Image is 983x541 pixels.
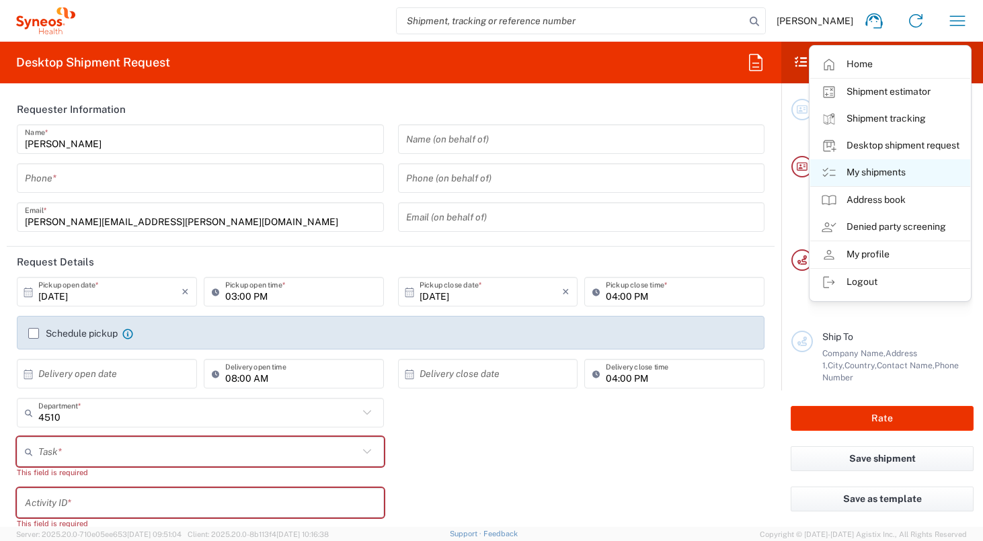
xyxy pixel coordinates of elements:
a: Denied party screening [810,214,970,241]
a: Home [810,51,970,78]
a: Shipment estimator [810,79,970,106]
span: Ship To [822,331,853,342]
span: Server: 2025.20.0-710e05ee653 [16,530,182,538]
label: Schedule pickup [28,328,118,339]
span: Country, [844,360,877,370]
input: Shipment, tracking or reference number [397,8,745,34]
span: Copyright © [DATE]-[DATE] Agistix Inc., All Rights Reserved [760,528,967,540]
a: Logout [810,269,970,296]
h2: Request Details [17,255,94,269]
i: × [182,281,189,302]
span: [DATE] 10:16:38 [276,530,329,538]
span: [PERSON_NAME] [777,15,853,27]
a: Support [450,530,483,538]
div: This field is required [17,466,384,478]
a: Feedback [483,530,518,538]
a: Shipment tracking [810,106,970,132]
a: Address book [810,187,970,214]
button: Save as template [791,487,974,511]
a: My profile [810,241,970,268]
button: Rate [791,406,974,431]
span: Contact Name, [877,360,935,370]
button: Save shipment [791,446,974,471]
h2: Desktop Shipment Request [16,54,170,71]
a: My shipments [810,159,970,186]
h2: Requester Information [17,103,126,116]
h2: Shipment Checklist [793,54,929,71]
span: [DATE] 09:51:04 [127,530,182,538]
span: City, [828,360,844,370]
div: This field is required [17,517,384,530]
span: Client: 2025.20.0-8b113f4 [188,530,329,538]
i: × [562,281,569,302]
a: Desktop shipment request [810,132,970,159]
span: Company Name, [822,348,886,358]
